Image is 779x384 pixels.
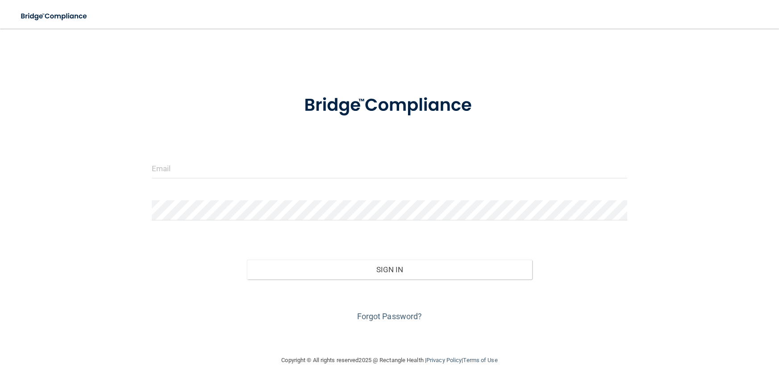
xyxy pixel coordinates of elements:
[13,7,96,25] img: bridge_compliance_login_screen.278c3ca4.svg
[463,357,497,363] a: Terms of Use
[227,346,553,375] div: Copyright © All rights reserved 2025 @ Rectangle Health | |
[426,357,462,363] a: Privacy Policy
[152,158,628,178] input: Email
[286,82,494,129] img: bridge_compliance_login_screen.278c3ca4.svg
[357,312,422,321] a: Forgot Password?
[247,260,532,279] button: Sign In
